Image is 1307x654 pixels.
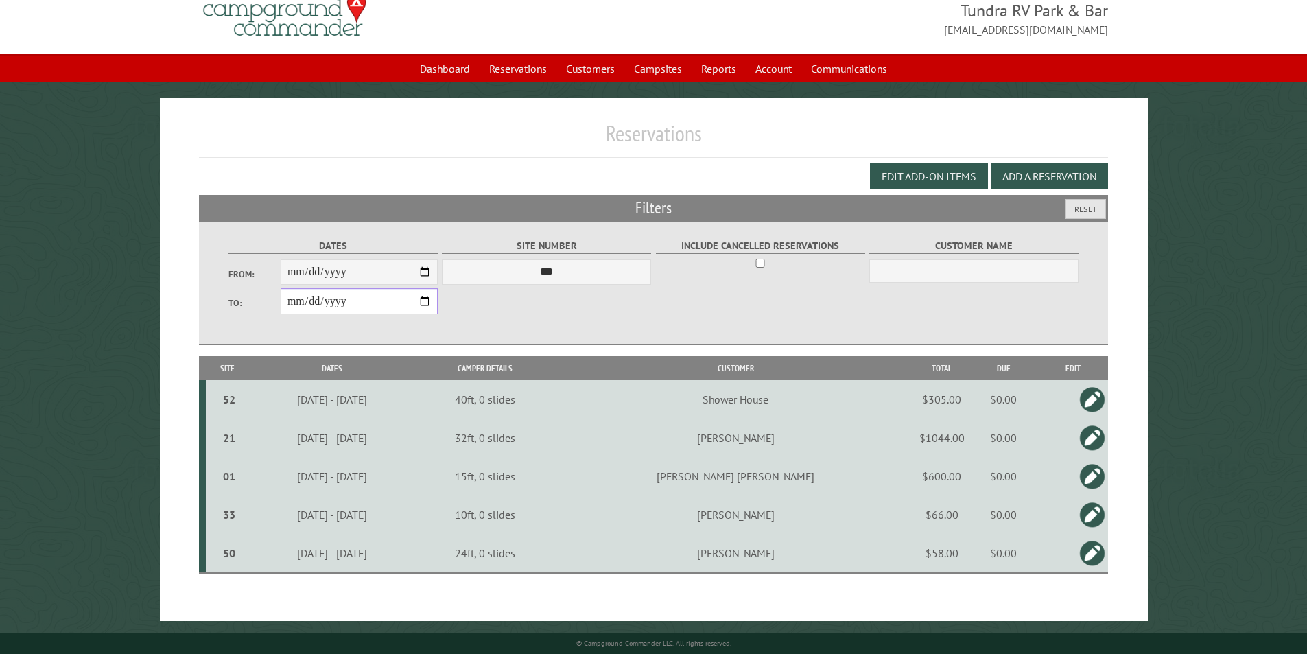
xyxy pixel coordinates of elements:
div: [DATE] - [DATE] [252,469,412,483]
td: $0.00 [969,534,1038,573]
div: 52 [211,393,248,406]
td: Shower House [556,380,915,419]
a: Dashboard [412,56,478,82]
h1: Reservations [199,120,1109,158]
label: To: [228,296,281,310]
small: © Campground Commander LLC. All rights reserved. [576,639,731,648]
label: Dates [228,238,438,254]
div: [DATE] - [DATE] [252,431,412,445]
a: Customers [558,56,623,82]
td: $0.00 [969,457,1038,495]
th: Due [969,356,1038,380]
td: [PERSON_NAME] [556,419,915,457]
label: Site Number [442,238,651,254]
button: Add a Reservation [991,163,1108,189]
button: Reset [1065,199,1106,219]
div: [DATE] - [DATE] [252,508,412,522]
a: Communications [803,56,895,82]
td: $600.00 [915,457,969,495]
div: 50 [211,546,248,560]
td: [PERSON_NAME] [556,534,915,573]
button: Edit Add-on Items [870,163,988,189]
label: Include Cancelled Reservations [656,238,865,254]
a: Reports [693,56,744,82]
td: $0.00 [969,380,1038,419]
td: $58.00 [915,534,969,573]
td: [PERSON_NAME] [556,495,915,534]
td: 24ft, 0 slides [414,534,556,573]
a: Reservations [481,56,555,82]
td: 15ft, 0 slides [414,457,556,495]
div: [DATE] - [DATE] [252,393,412,406]
td: $305.00 [915,380,969,419]
th: Total [915,356,969,380]
div: 01 [211,469,248,483]
th: Camper Details [414,356,556,380]
a: Account [747,56,800,82]
td: 32ft, 0 slides [414,419,556,457]
td: $0.00 [969,419,1038,457]
label: From: [228,268,281,281]
th: Customer [556,356,915,380]
div: [DATE] - [DATE] [252,546,412,560]
td: 10ft, 0 slides [414,495,556,534]
label: Customer Name [869,238,1079,254]
td: $1044.00 [915,419,969,457]
td: $0.00 [969,495,1038,534]
td: 40ft, 0 slides [414,380,556,419]
h2: Filters [199,195,1109,221]
td: [PERSON_NAME] [PERSON_NAME] [556,457,915,495]
th: Edit [1038,356,1108,380]
a: Campsites [626,56,690,82]
th: Dates [250,356,414,380]
div: 21 [211,431,248,445]
th: Site [206,356,250,380]
td: $66.00 [915,495,969,534]
div: 33 [211,508,248,522]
